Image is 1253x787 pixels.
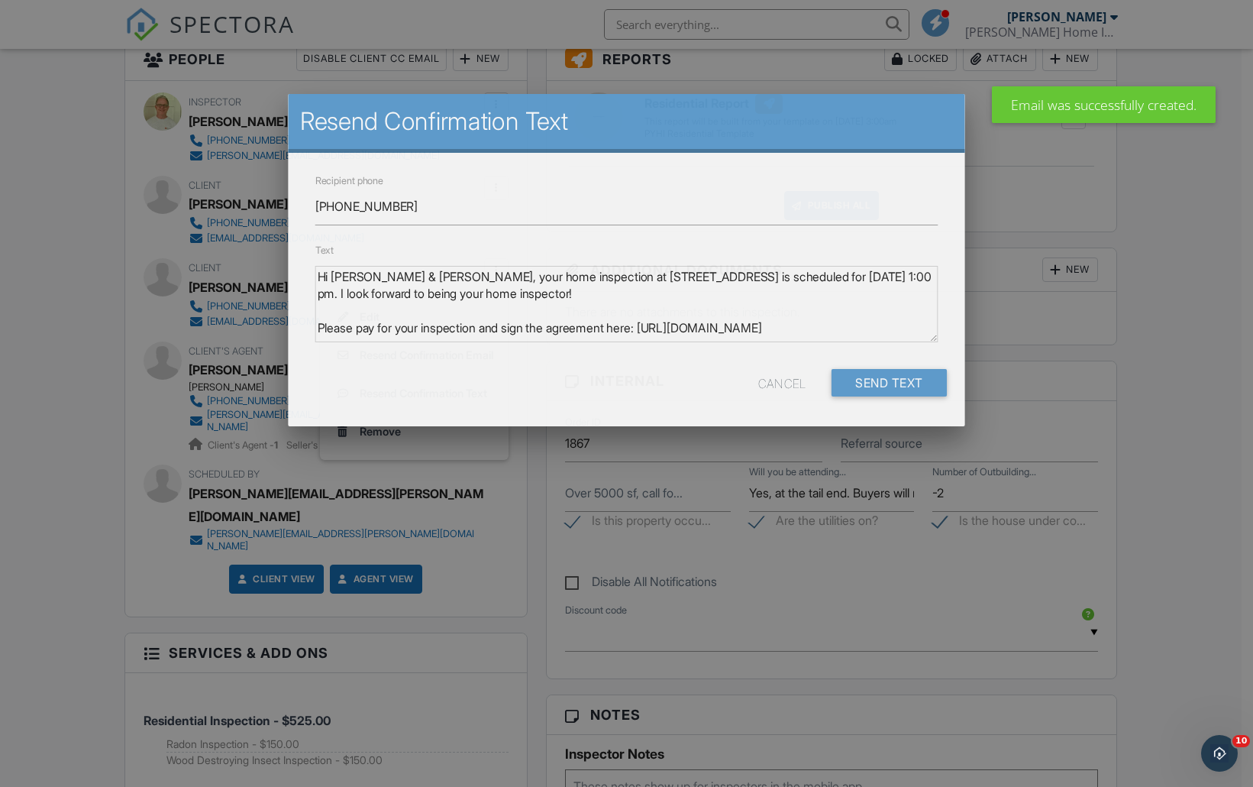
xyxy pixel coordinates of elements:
[832,369,947,397] input: Send Text
[315,245,334,256] label: Text
[758,369,806,397] div: Cancel
[315,266,938,342] textarea: Hi [PERSON_NAME] & [PERSON_NAME], your home inspection at [STREET_ADDRESS] is scheduled for [DATE...
[1201,735,1238,772] iframe: Intercom live chat
[1232,735,1250,747] span: 10
[300,106,952,137] h2: Resend Confirmation Text
[992,86,1216,123] div: Email was successfully created.
[315,175,383,186] label: Recipient phone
